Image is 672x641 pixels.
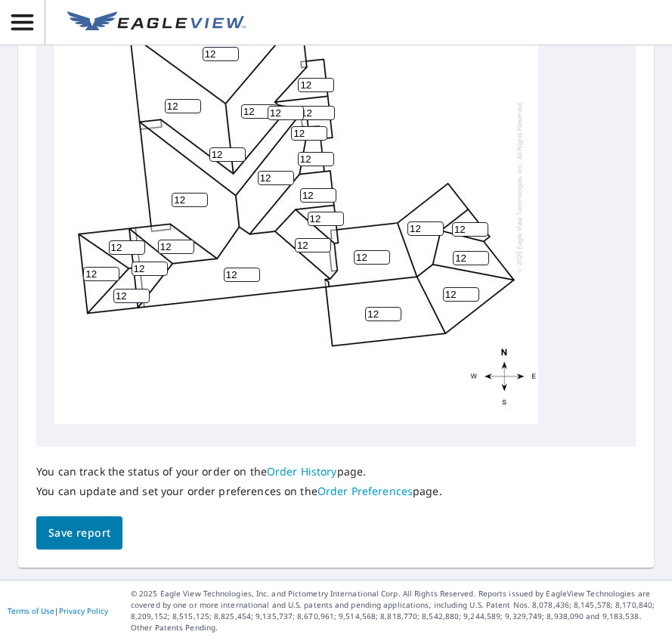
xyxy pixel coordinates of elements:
button: Save report [36,516,122,550]
a: Order Preferences [317,484,413,498]
a: EV Logo [58,2,255,43]
span: Save report [48,524,110,543]
a: Privacy Policy [59,605,108,616]
a: Terms of Use [8,605,54,616]
p: © 2025 Eagle View Technologies, Inc. and Pictometry International Corp. All Rights Reserved. Repo... [131,588,664,633]
p: You can track the status of your order on the page. [36,465,442,478]
img: EV Logo [67,11,246,34]
p: | [8,606,108,615]
a: Order History [267,464,337,478]
p: You can update and set your order preferences on the page. [36,485,442,498]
